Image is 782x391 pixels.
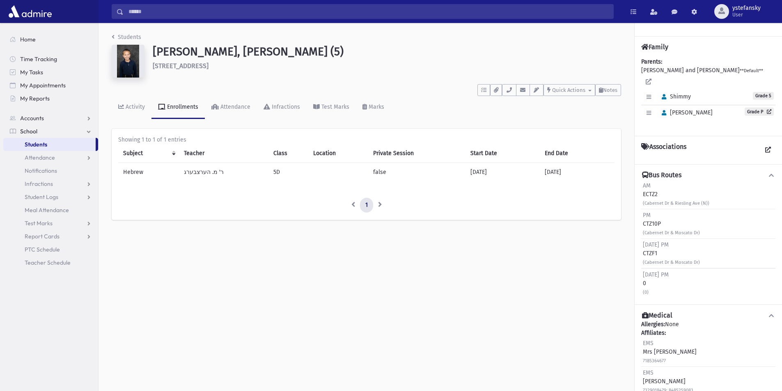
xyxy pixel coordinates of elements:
[595,84,621,96] button: Notes
[3,125,98,138] a: School
[544,84,595,96] button: Quick Actions
[268,163,308,182] td: 5D
[641,43,668,51] h4: Family
[307,96,356,119] a: Test Marks
[25,259,71,266] span: Teacher Schedule
[25,193,58,201] span: Student Logs
[641,57,775,129] div: [PERSON_NAME] and [PERSON_NAME]
[3,33,98,46] a: Home
[3,151,98,164] a: Attendance
[25,206,69,214] span: Meal Attendance
[3,112,98,125] a: Accounts
[658,109,713,116] span: [PERSON_NAME]
[20,55,57,63] span: Time Tracking
[25,233,60,240] span: Report Cards
[641,58,662,65] b: Parents:
[367,103,384,110] div: Marks
[643,270,669,296] div: 0
[3,164,98,177] a: Notifications
[603,87,617,93] span: Notes
[25,220,53,227] span: Test Marks
[360,198,373,213] a: 1
[658,93,691,100] span: Shimmy
[642,311,672,320] h4: Medical
[3,190,98,204] a: Student Logs
[643,339,697,365] div: Mrs [PERSON_NAME]
[153,62,621,70] h6: [STREET_ADDRESS]
[3,243,98,256] a: PTC Schedule
[641,171,775,180] button: Bus Routes
[151,96,205,119] a: Enrollments
[25,167,57,174] span: Notifications
[20,69,43,76] span: My Tasks
[641,321,665,328] b: Allergies:
[3,177,98,190] a: Infractions
[643,241,669,248] span: [DATE] PM
[641,329,666,336] b: Affiliates:
[745,107,774,116] a: Grade P
[643,369,654,376] span: EMS
[219,103,250,110] div: Attendance
[20,114,44,122] span: Accounts
[3,66,98,79] a: My Tasks
[3,53,98,66] a: Time Tracking
[118,135,615,144] div: Showing 1 to 1 of 1 entries
[7,3,54,20] img: AdmirePro
[179,163,268,182] td: ר' מ. הערצבערג
[205,96,257,119] a: Attendance
[540,163,615,182] td: [DATE]
[753,92,774,100] span: Grade 5
[118,163,179,182] td: Hebrew
[124,4,613,19] input: Search
[3,230,98,243] a: Report Cards
[25,154,55,161] span: Attendance
[165,103,198,110] div: Enrollments
[153,45,621,59] h1: [PERSON_NAME], [PERSON_NAME] (5)
[268,144,308,163] th: Class
[118,144,179,163] th: Subject
[3,138,96,151] a: Students
[641,311,775,320] button: Medical
[112,33,141,45] nav: breadcrumb
[308,144,368,163] th: Location
[3,256,98,269] a: Teacher Schedule
[25,246,60,253] span: PTC Schedule
[466,163,539,182] td: [DATE]
[270,103,300,110] div: Infractions
[112,34,141,41] a: Students
[642,171,681,180] h4: Bus Routes
[540,144,615,163] th: End Date
[552,87,585,93] span: Quick Actions
[643,271,669,278] span: [DATE] PM
[356,96,391,119] a: Marks
[761,143,775,158] a: View all Associations
[643,182,651,189] span: AM
[179,144,268,163] th: Teacher
[257,96,307,119] a: Infractions
[3,204,98,217] a: Meal Attendance
[368,163,466,182] td: false
[643,340,654,347] span: EMS
[641,143,686,158] h4: Associations
[20,36,36,43] span: Home
[643,240,700,266] div: CTZF1
[112,96,151,119] a: Activity
[124,103,145,110] div: Activity
[732,11,761,18] span: User
[643,201,709,206] small: (Cabernet Dr & Riesling Ave (N))
[25,180,53,187] span: Infractions
[643,260,700,265] small: (Cabernet Dr & Moscato Dr)
[643,181,709,207] div: ECTZ2
[643,290,649,295] small: (0)
[25,141,47,148] span: Students
[732,5,761,11] span: ystefansky
[3,79,98,92] a: My Appointments
[3,92,98,105] a: My Reports
[20,82,66,89] span: My Appointments
[643,212,651,219] span: PM
[20,95,50,102] span: My Reports
[320,103,349,110] div: Test Marks
[643,230,700,236] small: (Cabernet Dr & Moscato Dr)
[3,217,98,230] a: Test Marks
[643,211,700,237] div: CTZ10P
